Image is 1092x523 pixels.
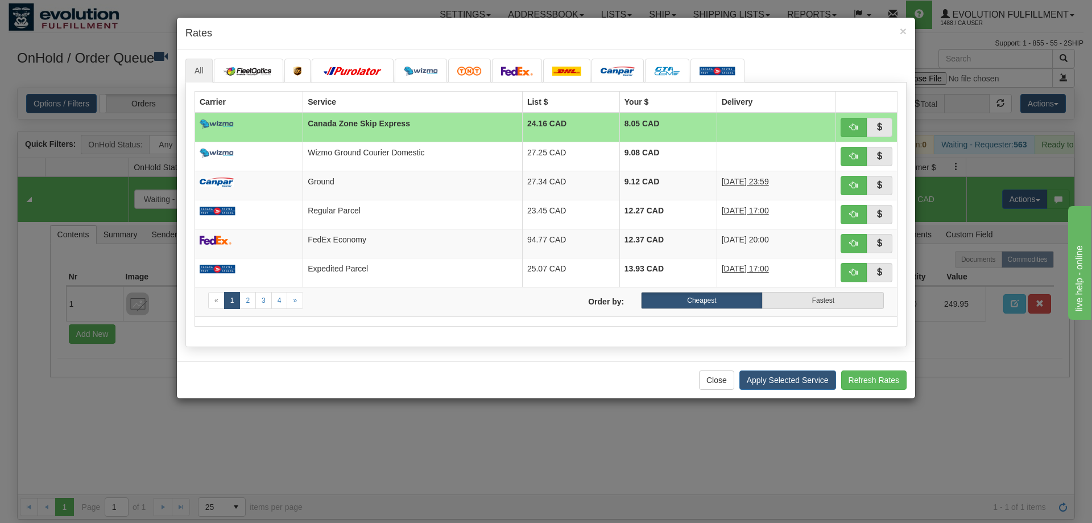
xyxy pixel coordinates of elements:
[200,236,231,245] img: FedEx.png
[303,171,523,200] td: Ground
[763,292,884,309] label: Fastest
[208,292,225,309] a: Previous
[722,177,769,186] span: [DATE] 23:59
[239,292,256,309] a: 2
[200,178,234,187] img: campar.png
[601,67,635,76] img: campar.png
[522,258,619,287] td: 25.07 CAD
[717,91,835,113] th: Delivery
[1066,203,1091,319] iframe: chat widget
[255,292,272,309] a: 3
[522,113,619,142] td: 24.16 CAD
[717,200,835,229] td: 3 Days
[619,258,717,287] td: 13.93 CAD
[303,91,523,113] th: Service
[223,67,275,76] img: CarrierLogo_10182.png
[641,292,762,309] label: Cheapest
[739,370,836,390] button: Apply Selected Service
[200,207,235,216] img: Canada_post.png
[619,229,717,258] td: 12.37 CAD
[200,120,234,129] img: wizmo.png
[619,171,717,200] td: 9.12 CAD
[900,24,907,38] span: ×
[200,265,235,274] img: Canada_post.png
[457,67,482,76] img: tnt.png
[185,26,907,41] h4: Rates
[619,113,717,142] td: 8.05 CAD
[900,25,907,37] button: Close
[522,229,619,258] td: 94.77 CAD
[546,292,632,307] label: Order by:
[717,258,835,287] td: 2 Days
[522,200,619,229] td: 23.45 CAD
[654,67,680,76] img: CarrierLogo_10191.png
[185,59,213,83] a: All
[303,142,523,171] td: Wizmo Ground Courier Domestic
[321,67,384,76] img: purolator.png
[293,296,297,304] span: »
[214,296,218,304] span: «
[303,113,523,142] td: Canada Zone Skip Express
[700,67,735,76] img: Canada_post.png
[552,67,581,76] img: dhl.png
[722,235,769,244] span: [DATE] 20:00
[195,91,303,113] th: Carrier
[287,292,303,309] a: Next
[619,91,717,113] th: Your $
[224,292,241,309] a: 1
[303,258,523,287] td: Expedited Parcel
[200,149,234,158] img: wizmo.png
[522,142,619,171] td: 27.25 CAD
[619,142,717,171] td: 9.08 CAD
[619,200,717,229] td: 12.27 CAD
[699,370,734,390] button: Close
[501,67,533,76] img: FedEx.png
[717,171,835,200] td: 2 Days
[303,200,523,229] td: Regular Parcel
[841,370,907,390] button: Refresh Rates
[722,264,769,273] span: [DATE] 17:00
[293,67,301,76] img: ups.png
[303,229,523,258] td: FedEx Economy
[522,171,619,200] td: 27.34 CAD
[522,91,619,113] th: List $
[9,7,105,20] div: live help - online
[722,206,769,215] span: [DATE] 17:00
[271,292,288,309] a: 4
[404,67,438,76] img: wizmo.png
